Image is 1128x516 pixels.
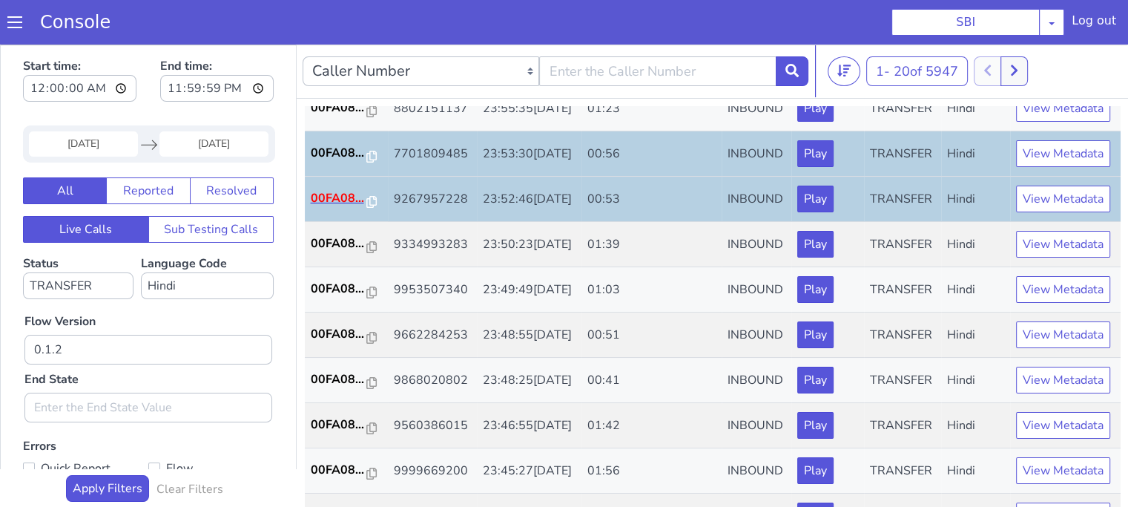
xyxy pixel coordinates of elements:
[23,228,133,255] select: Status
[311,326,382,344] a: 00FA08...
[864,359,941,404] td: TRANSFER
[797,50,834,77] button: Play
[477,223,581,268] td: 23:49:49[DATE]
[311,54,382,72] a: 00FA08...
[797,322,834,349] button: Play
[311,235,367,253] p: 00FA08...
[477,404,581,449] td: 23:45:27[DATE]
[311,371,382,389] a: 00FA08...
[24,326,79,344] label: End State
[581,223,722,268] td: 01:03
[894,18,958,36] span: 20 of 5947
[864,177,941,223] td: TRANSFER
[797,413,834,440] button: Play
[941,177,1010,223] td: Hindi
[23,414,148,434] label: Quick Report
[797,277,834,304] button: Play
[941,359,1010,404] td: Hindi
[581,359,722,404] td: 01:42
[722,404,791,449] td: INBOUND
[864,449,941,494] td: TRANSFER
[941,268,1010,313] td: Hindi
[866,12,968,42] button: 1- 20of 5947
[797,96,834,123] button: Play
[891,9,1040,36] button: SBI
[581,313,722,359] td: 00:41
[24,268,96,286] label: Flow Version
[23,211,133,255] label: Status
[311,54,367,72] p: 00FA08...
[864,268,941,313] td: TRANSFER
[156,438,223,452] h6: Clear Filters
[477,42,581,87] td: 23:55:35[DATE]
[477,87,581,132] td: 23:53:30[DATE]
[1072,12,1116,36] div: Log out
[864,132,941,177] td: TRANSFER
[477,359,581,404] td: 23:46:55[DATE]
[160,30,274,57] input: End time:
[388,449,477,494] td: 9311682714
[388,177,477,223] td: 9334993283
[581,132,722,177] td: 00:53
[797,368,834,394] button: Play
[311,371,367,389] p: 00FA08...
[477,177,581,223] td: 23:50:23[DATE]
[864,404,941,449] td: TRANSFER
[864,223,941,268] td: TRANSFER
[941,313,1010,359] td: Hindi
[23,8,136,62] label: Start time:
[148,172,274,198] button: Sub Testing Calls
[148,414,274,434] label: Flow
[311,281,367,298] p: 00FA08...
[311,145,382,163] a: 00FA08...
[1016,322,1110,349] button: View Metadata
[311,99,367,117] p: 00FA08...
[24,290,272,320] input: Enter the Flow Version ID
[311,99,382,117] a: 00FA08...
[864,87,941,132] td: TRANSFER
[797,458,834,485] button: Play
[311,190,382,208] a: 00FA08...
[722,42,791,87] td: INBOUND
[1016,50,1110,77] button: View Metadata
[797,232,834,258] button: Play
[941,404,1010,449] td: Hindi
[864,42,941,87] td: TRANSFER
[941,132,1010,177] td: Hindi
[23,30,136,57] input: Start time:
[477,449,581,494] td: 23:45:12[DATE]
[311,417,382,434] a: 00FA08...
[722,359,791,404] td: INBOUND
[311,462,382,480] a: 00FA08...
[581,42,722,87] td: 01:23
[160,8,274,62] label: End time:
[1016,141,1110,168] button: View Metadata
[388,132,477,177] td: 9267957228
[539,12,776,42] input: Enter the Caller Number
[388,42,477,87] td: 8802151137
[1016,186,1110,213] button: View Metadata
[1016,96,1110,123] button: View Metadata
[159,87,268,112] input: End Date
[311,281,382,298] a: 00FA08...
[66,431,149,457] button: Apply Filters
[311,190,367,208] p: 00FA08...
[864,313,941,359] td: TRANSFER
[311,417,367,434] p: 00FA08...
[29,87,138,112] input: Start Date
[24,348,272,378] input: Enter the End State Value
[722,177,791,223] td: INBOUND
[581,268,722,313] td: 00:51
[941,42,1010,87] td: Hindi
[141,211,274,255] label: Language Code
[722,132,791,177] td: INBOUND
[1016,413,1110,440] button: View Metadata
[1016,368,1110,394] button: View Metadata
[1016,458,1110,485] button: View Metadata
[388,87,477,132] td: 7701809485
[941,87,1010,132] td: Hindi
[1016,232,1110,258] button: View Metadata
[311,145,367,163] p: 00FA08...
[477,132,581,177] td: 23:52:46[DATE]
[722,223,791,268] td: INBOUND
